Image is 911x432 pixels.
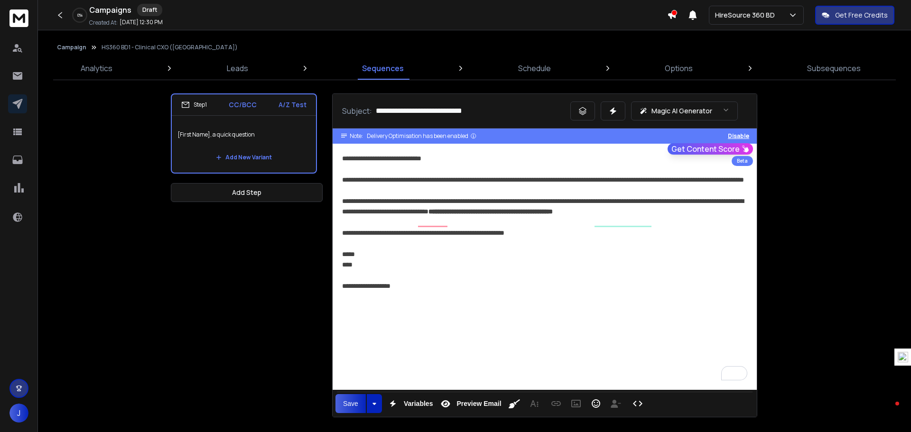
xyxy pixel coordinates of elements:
[732,156,753,166] div: Beta
[9,404,28,423] button: J
[631,101,738,120] button: Magic AI Generator
[333,144,757,390] div: To enrich screen reader interactions, please activate Accessibility in Grammarly extension settings
[607,394,625,413] button: Insert Unsubscribe Link
[567,394,585,413] button: Insert Image (Ctrl+P)
[629,394,647,413] button: Code View
[342,105,372,117] p: Subject:
[505,394,523,413] button: Clean HTML
[362,63,404,74] p: Sequences
[350,132,363,140] span: Note:
[384,394,435,413] button: Variables
[89,19,118,27] p: Created At:
[177,121,310,148] p: [First Name], a quick question
[367,132,477,140] div: Delivery Optimisation has been enabled
[77,12,83,18] p: 0 %
[518,63,551,74] p: Schedule
[455,400,503,408] span: Preview Email
[81,63,112,74] p: Analytics
[229,100,257,110] p: CC/BCC
[437,394,503,413] button: Preview Email
[171,183,323,202] button: Add Step
[221,57,254,80] a: Leads
[279,100,307,110] p: A/Z Test
[525,394,543,413] button: More Text
[715,10,779,20] p: HireSource 360 BD
[102,44,238,51] p: HS360 BD1 - Clinical CXO ([GEOGRAPHIC_DATA])
[512,57,557,80] a: Schedule
[335,394,366,413] button: Save
[402,400,435,408] span: Variables
[668,143,753,155] button: Get Content Score
[547,394,565,413] button: Insert Link (Ctrl+K)
[208,148,279,167] button: Add New Variant
[171,93,317,174] li: Step1CC/BCCA/Z Test[First Name], a quick questionAdd New Variant
[587,394,605,413] button: Emoticons
[89,4,131,16] h1: Campaigns
[807,63,861,74] p: Subsequences
[728,132,749,140] button: Disable
[815,6,894,25] button: Get Free Credits
[356,57,409,80] a: Sequences
[876,399,899,422] iframe: Intercom live chat
[651,106,712,116] p: Magic AI Generator
[57,44,86,51] button: Campaign
[665,63,693,74] p: Options
[801,57,866,80] a: Subsequences
[835,10,888,20] p: Get Free Credits
[227,63,248,74] p: Leads
[659,57,698,80] a: Options
[75,57,118,80] a: Analytics
[181,101,207,109] div: Step 1
[137,4,162,16] div: Draft
[120,18,163,26] p: [DATE] 12:30 PM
